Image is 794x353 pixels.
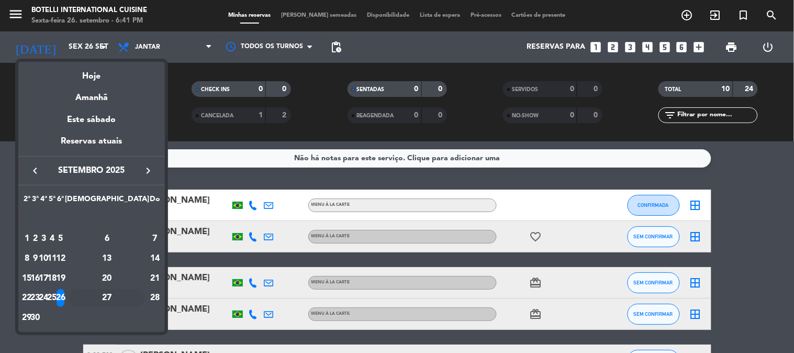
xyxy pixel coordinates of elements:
th: Quinta-feira [48,193,56,209]
td: 8 de setembro de 2025 [23,249,31,269]
i: keyboard_arrow_right [142,164,154,177]
div: 20 [69,270,145,288]
div: 13 [69,250,145,268]
div: 2 [31,230,39,248]
div: Reservas atuais [18,135,165,156]
div: 5 [57,230,64,248]
div: Hoje [18,62,165,83]
td: 9 de setembro de 2025 [31,249,39,269]
th: Quarta-feira [39,193,48,209]
button: keyboard_arrow_left [26,164,44,178]
div: 27 [69,289,145,307]
div: 28 [150,289,160,307]
td: 2 de setembro de 2025 [31,229,39,249]
td: 18 de setembro de 2025 [48,269,56,289]
div: 24 [40,289,48,307]
span: setembro 2025 [44,164,139,178]
td: 27 de setembro de 2025 [65,288,149,308]
div: 30 [31,309,39,327]
div: 29 [23,309,31,327]
td: 29 de setembro de 2025 [23,308,31,328]
th: Sábado [65,193,149,209]
td: 16 de setembro de 2025 [31,269,39,289]
th: Terça-feira [31,193,39,209]
td: 14 de setembro de 2025 [149,249,161,269]
td: 28 de setembro de 2025 [149,288,161,308]
div: 26 [57,289,64,307]
td: 15 de setembro de 2025 [23,269,31,289]
td: 6 de setembro de 2025 [65,229,149,249]
td: 1 de setembro de 2025 [23,229,31,249]
th: Segunda-feira [23,193,31,209]
td: 7 de setembro de 2025 [149,229,161,249]
i: keyboard_arrow_left [29,164,41,177]
div: 15 [23,270,31,288]
td: 11 de setembro de 2025 [48,249,56,269]
td: 4 de setembro de 2025 [48,229,56,249]
div: 6 [69,230,145,248]
button: keyboard_arrow_right [139,164,158,178]
div: 11 [48,250,56,268]
div: 8 [23,250,31,268]
div: 18 [48,270,56,288]
div: 7 [150,230,160,248]
td: 25 de setembro de 2025 [48,288,56,308]
td: 21 de setembro de 2025 [149,269,161,289]
div: 19 [57,270,64,288]
td: 5 de setembro de 2025 [57,229,65,249]
td: 30 de setembro de 2025 [31,308,39,328]
div: 14 [150,250,160,268]
div: 25 [48,289,56,307]
td: 24 de setembro de 2025 [39,288,48,308]
td: 12 de setembro de 2025 [57,249,65,269]
td: 17 de setembro de 2025 [39,269,48,289]
div: 16 [31,270,39,288]
td: 19 de setembro de 2025 [57,269,65,289]
div: 21 [150,270,160,288]
div: 10 [40,250,48,268]
div: 23 [31,289,39,307]
td: 23 de setembro de 2025 [31,288,39,308]
td: SET [23,209,161,229]
th: Sexta-feira [57,193,65,209]
td: 26 de setembro de 2025 [57,288,65,308]
div: 1 [23,230,31,248]
td: 13 de setembro de 2025 [65,249,149,269]
div: 4 [48,230,56,248]
div: 9 [31,250,39,268]
div: 12 [57,250,64,268]
div: Amanhã [18,83,165,105]
td: 10 de setembro de 2025 [39,249,48,269]
th: Domingo [149,193,161,209]
td: 22 de setembro de 2025 [23,288,31,308]
td: 20 de setembro de 2025 [65,269,149,289]
td: 3 de setembro de 2025 [39,229,48,249]
div: 22 [23,289,31,307]
div: 17 [40,270,48,288]
div: Este sábado [18,105,165,135]
div: 3 [40,230,48,248]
